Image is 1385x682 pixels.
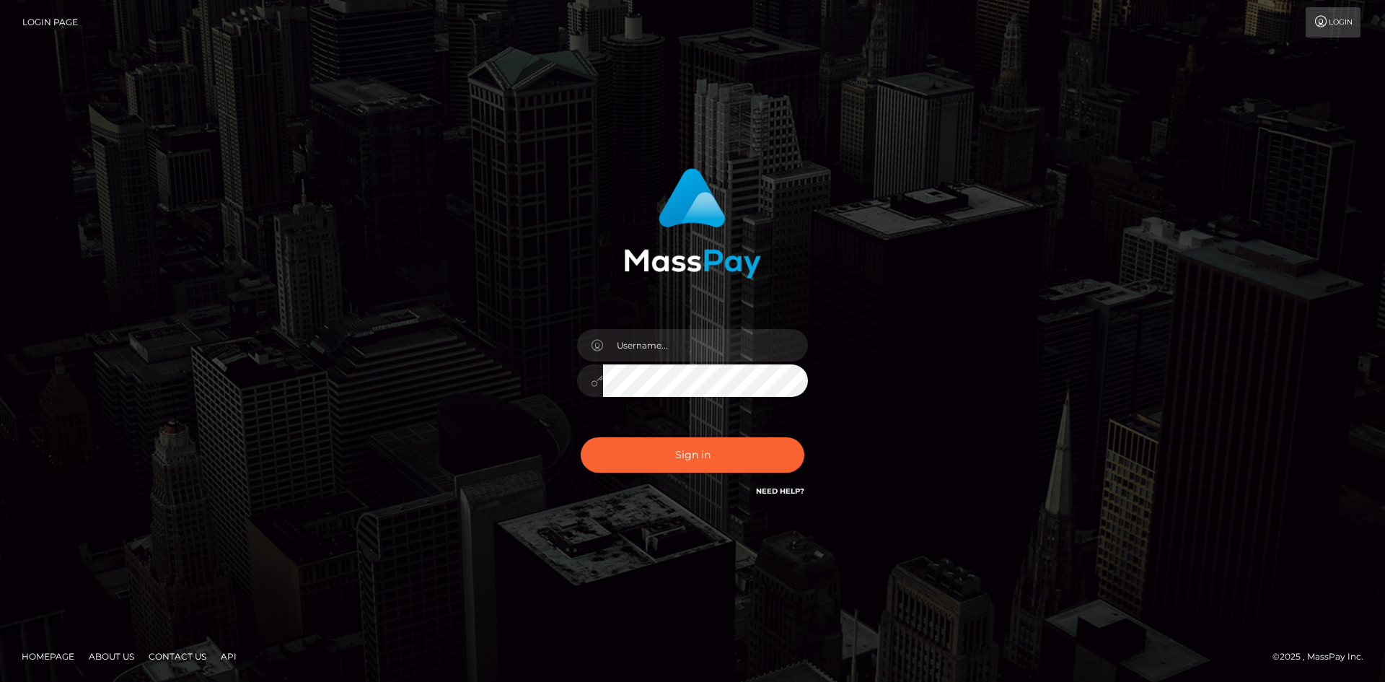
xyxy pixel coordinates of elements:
[1306,7,1360,38] a: Login
[1272,649,1374,665] div: © 2025 , MassPay Inc.
[603,329,808,362] input: Username...
[143,645,212,668] a: Contact Us
[16,645,80,668] a: Homepage
[756,486,804,496] a: Need Help?
[83,645,140,668] a: About Us
[624,168,761,279] img: MassPay Login
[215,645,242,668] a: API
[581,437,804,473] button: Sign in
[22,7,78,38] a: Login Page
